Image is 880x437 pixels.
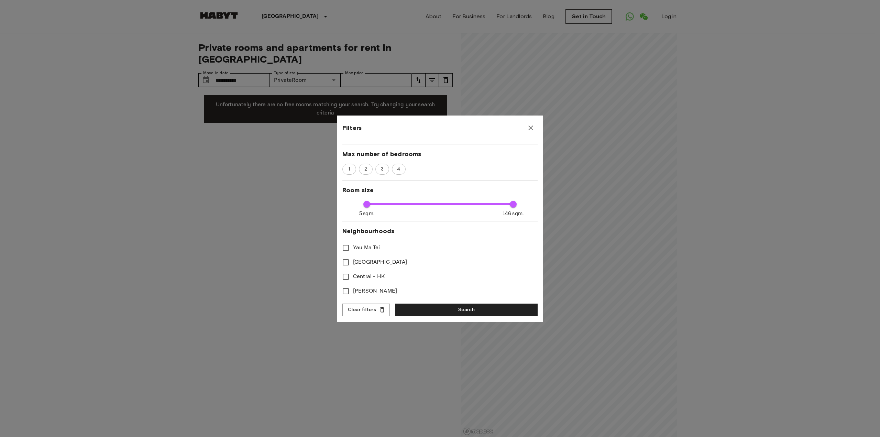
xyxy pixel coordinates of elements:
span: 1 [344,166,354,173]
span: [GEOGRAPHIC_DATA] [353,258,407,266]
span: 4 [393,166,404,173]
span: Yau Ma Tei [353,244,380,252]
button: Clear filters [342,304,390,316]
span: Max number of bedrooms [342,150,538,158]
span: [PERSON_NAME] [353,287,397,295]
span: 2 [361,166,371,173]
div: 3 [375,164,389,175]
span: Room size [342,186,538,194]
span: 146 sqm. [503,210,524,217]
div: 1 [342,164,356,175]
div: 2 [359,164,373,175]
span: Filters [342,124,362,132]
span: 3 [377,166,387,173]
span: Central - HK [353,273,385,281]
span: 5 sqm. [359,210,374,217]
div: 4 [392,164,406,175]
span: Neighbourhoods [342,227,538,235]
button: Search [395,304,538,316]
